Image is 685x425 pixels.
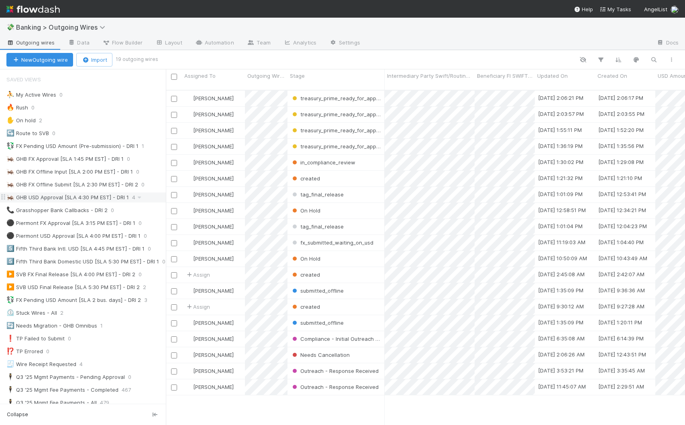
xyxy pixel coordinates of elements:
[171,352,177,358] input: Toggle Row Selected
[538,286,583,294] div: [DATE] 1:35:09 PM
[6,232,14,239] span: ⚫
[6,359,76,369] div: Wire Receipt Requested
[6,218,135,228] div: Piermont FX Approval [SLA 3:15 PM EST] - DRI 1
[538,158,583,166] div: [DATE] 1:30:02 PM
[171,128,177,134] input: Toggle Row Selected
[171,160,177,166] input: Toggle Row Selected
[538,270,585,278] div: [DATE] 2:45:08 AM
[193,95,234,101] span: [PERSON_NAME]
[6,322,14,329] span: 🔄
[574,5,593,13] div: Help
[193,255,234,262] span: [PERSON_NAME]
[186,336,192,342] img: avatar_c545aa83-7101-4841-8775-afeaaa9cc762.png
[171,74,177,80] input: Toggle All Rows Selected
[538,190,583,198] div: [DATE] 1:01:09 PM
[132,192,143,202] span: 4
[598,366,645,374] div: [DATE] 3:35:45 AM
[185,94,234,102] div: [PERSON_NAME]
[291,287,344,295] div: submitted_offline
[291,127,389,134] span: treasury_prime_ready_for_approval
[193,352,234,358] span: [PERSON_NAME]
[291,207,320,214] span: On Hold
[6,321,97,331] div: Needs Migration - GHB Omnibus
[186,127,192,134] img: avatar_0ae9f177-8298-4ebf-a6c9-cc5c28f3c454.png
[186,368,192,374] img: avatar_3ada3d7a-7184-472b-a6ff-1830e1bb1afd.png
[171,96,177,102] input: Toggle Row Selected
[6,142,14,149] span: 💱
[538,222,583,230] div: [DATE] 1:01:04 PM
[6,258,14,265] span: 5️⃣
[598,126,644,134] div: [DATE] 1:52:20 PM
[185,319,234,327] div: [PERSON_NAME]
[6,269,135,279] div: SVB FX Final Release [SLA 4:00 PM EST] - DRI 2
[7,411,28,418] span: Collapse
[171,240,177,246] input: Toggle Row Selected
[538,174,583,182] div: [DATE] 1:21:32 PM
[184,72,216,80] span: Assigned To
[116,56,158,63] small: 19 outgoing wires
[171,320,177,326] input: Toggle Row Selected
[193,336,234,342] span: [PERSON_NAME]
[538,126,582,134] div: [DATE] 1:55:11 PM
[52,128,63,138] span: 0
[291,190,344,198] div: tag_final_release
[185,223,234,231] div: [PERSON_NAME]
[291,352,350,358] span: Needs Cancellation
[6,283,14,290] span: ▶️
[6,103,28,113] div: Rush
[185,335,234,343] div: [PERSON_NAME]
[6,128,49,138] div: Route to SVB
[598,302,644,310] div: [DATE] 9:27:28 AM
[193,191,234,198] span: [PERSON_NAME]
[193,384,234,390] span: [PERSON_NAME]
[185,190,234,198] div: [PERSON_NAME]
[477,72,533,80] span: Beneficiary FI SWIFT Code
[291,95,389,101] span: treasury_prime_ready_for_approval
[186,207,192,214] img: avatar_0ae9f177-8298-4ebf-a6c9-cc5c28f3c454.png
[6,346,43,356] div: TP Errored
[241,37,277,50] a: Team
[186,223,192,230] img: avatar_c6c9a18c-a1dc-4048-8eac-219674057138.png
[598,174,642,182] div: [DATE] 1:21:10 PM
[171,385,177,391] input: Toggle Row Selected
[6,2,60,16] img: logo-inverted-e16ddd16eac7371096b0.svg
[598,142,644,150] div: [DATE] 1:35:56 PM
[598,334,644,342] div: [DATE] 6:14:39 PM
[6,192,129,202] div: GHB USD Approval [SLA 4:30 PM EST] - DRI 1
[291,239,373,247] div: fx_submitted_waiting_on_usd
[6,194,14,200] span: 🦗
[96,37,149,50] a: Flow Builder
[185,255,234,263] div: [PERSON_NAME]
[6,181,14,188] span: 🦗
[6,309,14,316] span: ⏲️
[186,111,192,117] img: avatar_0ae9f177-8298-4ebf-a6c9-cc5c28f3c454.png
[39,115,50,125] span: 2
[599,5,631,13] a: My Tasks
[598,190,646,198] div: [DATE] 12:53:41 PM
[6,168,14,175] span: 🦗
[6,245,14,252] span: 5️⃣
[291,383,379,391] div: Outreach - Response Received
[537,72,568,80] span: Updated On
[599,6,631,12] span: My Tasks
[291,223,344,230] span: tag_final_release
[6,296,14,303] span: 💱
[291,271,320,278] span: created
[291,320,344,326] span: submitted_offline
[6,295,141,305] div: FX Pending USD Amount [SLA 2 bus. days] - DRI 2
[185,206,234,215] div: [PERSON_NAME]
[6,206,14,213] span: 📞
[650,37,685,50] a: Docs
[6,386,14,393] span: 🕴️
[291,206,320,215] div: On Hold
[538,302,584,310] div: [DATE] 9:30:12 AM
[598,254,647,262] div: [DATE] 10:43:49 AM
[100,398,117,408] span: 479
[598,318,642,326] div: [DATE] 1:20:11 PM
[6,257,159,267] div: Fifth Third Bank Domestic USD [SLA 5:30 PM EST] - DRI 1
[291,143,389,150] span: treasury_prime_ready_for_approval
[142,141,152,151] span: 1
[171,144,177,150] input: Toggle Row Selected
[185,303,210,311] div: Assign
[291,158,355,166] div: in_compliance_review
